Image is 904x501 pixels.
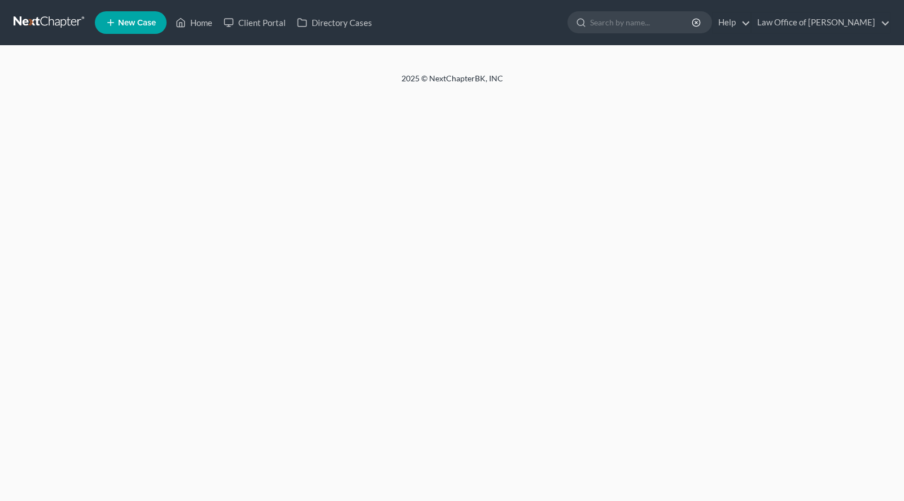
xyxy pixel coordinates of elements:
span: New Case [118,19,156,27]
a: Client Portal [218,12,291,33]
input: Search by name... [590,12,693,33]
a: Law Office of [PERSON_NAME] [752,12,890,33]
div: 2025 © NextChapterBK, INC [130,73,774,93]
a: Home [170,12,218,33]
a: Help [713,12,750,33]
a: Directory Cases [291,12,378,33]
